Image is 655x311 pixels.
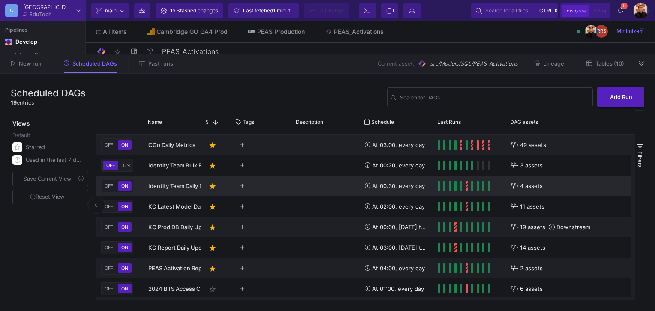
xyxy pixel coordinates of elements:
[103,222,115,232] button: OFF
[207,284,218,294] mat-icon: star_border
[5,4,18,17] div: C
[471,3,558,18] button: Search for all filesctrlk
[118,263,132,273] button: ON
[207,161,218,171] mat-icon: star
[1,57,52,70] button: New run
[30,194,64,200] span: Reset View
[11,87,86,99] h3: Scheduled DAGs
[147,28,155,36] img: Tab icon
[120,245,130,251] span: ON
[555,6,558,16] span: k
[148,141,195,148] span: CGo Daily Metrics
[365,197,428,217] div: At 02:00, every day
[365,135,428,155] div: At 03:00, every day
[11,99,86,107] div: entries
[243,4,294,17] div: Last fetched
[148,224,214,230] span: KC Prod DB Daily Update
[105,162,117,168] span: OFF
[520,155,543,176] span: 3 assets
[103,286,115,292] span: OFF
[118,140,132,150] button: ON
[121,161,132,170] button: ON
[595,60,624,67] span: Tables (10)
[524,57,574,70] button: Lineage
[437,119,461,125] span: Last Runs
[597,87,644,107] button: Add Run
[485,4,528,17] span: Search for all files
[334,28,384,35] div: PEAS_Activations
[156,28,228,35] div: Cambridge GO GA4 Prod
[228,3,299,18] button: Last fetched1 minute ago
[520,197,544,217] span: 11 assets
[621,3,628,9] span: 11
[103,224,115,230] span: OFF
[576,57,634,70] button: Tables (10)
[207,263,218,274] mat-icon: star
[15,52,81,59] div: Integrations
[365,279,428,299] div: At 01:00, every day
[118,284,132,293] button: ON
[103,28,127,35] span: All items
[103,183,115,189] span: OFF
[520,217,545,237] span: 19 assets
[365,155,428,176] div: At 00:20, every day
[29,12,52,17] div: EduTech
[15,39,28,45] div: Develop
[19,60,42,67] span: New run
[539,6,553,16] span: ctrl
[273,7,303,14] span: 1 minute ago
[418,59,427,68] img: SQL Model
[564,8,586,14] span: Low code
[543,60,564,67] span: Lineage
[11,141,90,154] button: Starred
[207,181,218,191] mat-icon: star
[103,245,115,251] span: OFF
[562,5,589,17] button: Low code
[594,8,606,14] span: Code
[148,244,210,251] span: KC Report Daily Update
[400,96,589,102] input: Search...
[103,243,115,252] button: OFF
[26,141,83,154] div: Starred
[103,181,115,191] button: OFF
[118,222,132,232] button: ON
[121,162,132,168] span: ON
[633,3,649,18] img: bg52tvgs8dxfpOhHYAd0g09LCcAxm85PnUXHwHyc.png
[248,30,255,33] img: Tab icon
[118,243,132,252] button: ON
[12,131,90,141] div: Default
[371,119,394,125] span: Schedule
[613,3,628,18] button: 11
[120,265,130,271] span: ON
[207,202,218,212] mat-icon: star
[26,154,83,167] div: Used in the last 7 days
[537,6,553,16] button: ctrlk
[207,140,218,150] mat-icon: star
[637,151,643,168] span: Filters
[103,265,115,271] span: OFF
[148,285,242,292] span: 2024 BTS Access Code Activations
[296,119,323,125] span: Description
[206,119,208,125] span: Star
[120,286,130,292] span: ON
[12,190,88,205] button: Reset View
[103,142,115,148] span: OFF
[103,263,115,273] button: OFF
[103,284,115,293] button: OFF
[24,176,71,182] span: Save Current View
[148,162,216,169] span: Identity Team Bulk Export
[103,140,115,150] button: OFF
[11,99,17,106] span: 19
[365,217,428,237] div: At 00:00, [DATE] through [DATE]
[520,258,543,278] span: 2 assets
[156,3,223,18] button: 1x Stashed changes
[556,217,590,237] span: Downstream
[11,110,92,128] div: Views
[2,35,83,49] mat-expansion-panel-header: Navigation iconDevelop
[365,258,428,278] div: At 04:00, every day
[129,57,183,70] button: Past runs
[257,28,305,35] div: PEAS Production
[148,203,227,210] span: KC Latest Model Daily Update
[120,203,130,209] span: ON
[91,3,129,18] button: main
